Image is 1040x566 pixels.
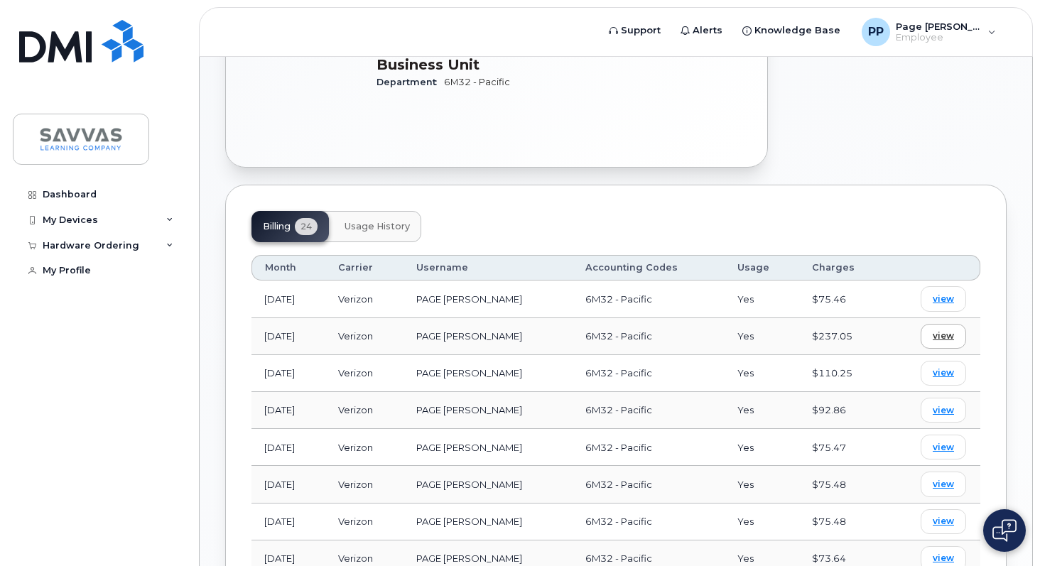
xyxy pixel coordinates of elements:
[251,355,325,392] td: [DATE]
[585,479,652,490] span: 6M32 - Pacific
[403,429,573,466] td: PAGE [PERSON_NAME]
[725,318,798,355] td: Yes
[725,255,798,281] th: Usage
[325,504,403,540] td: Verizon
[377,77,444,87] span: Department
[251,318,325,355] td: [DATE]
[868,23,884,40] span: PP
[403,318,573,355] td: PAGE [PERSON_NAME]
[812,515,874,528] div: $75.48
[812,330,874,343] div: $237.05
[921,361,966,386] a: view
[403,466,573,503] td: PAGE [PERSON_NAME]
[251,255,325,281] th: Month
[403,504,573,540] td: PAGE [PERSON_NAME]
[621,23,661,38] span: Support
[812,366,874,380] div: $110.25
[585,442,652,453] span: 6M32 - Pacific
[585,404,652,415] span: 6M32 - Pacific
[992,519,1017,542] img: Open chat
[325,281,403,317] td: Verizon
[933,552,954,565] span: view
[251,504,325,540] td: [DATE]
[325,355,403,392] td: Verizon
[921,435,966,459] a: view
[251,392,325,429] td: [DATE]
[585,293,652,305] span: 6M32 - Pacific
[933,366,954,379] span: view
[812,441,874,455] div: $75.47
[812,403,874,417] div: $92.86
[725,281,798,317] td: Yes
[403,255,573,281] th: Username
[933,441,954,454] span: view
[325,255,403,281] th: Carrier
[725,466,798,503] td: Yes
[725,392,798,429] td: Yes
[725,355,798,392] td: Yes
[933,293,954,305] span: view
[599,16,671,45] a: Support
[345,221,410,232] span: Usage History
[671,16,732,45] a: Alerts
[812,293,874,306] div: $75.46
[325,318,403,355] td: Verizon
[921,509,966,534] a: view
[725,429,798,466] td: Yes
[933,330,954,342] span: view
[921,472,966,496] a: view
[585,367,652,379] span: 6M32 - Pacific
[585,516,652,527] span: 6M32 - Pacific
[725,504,798,540] td: Yes
[251,281,325,317] td: [DATE]
[693,23,722,38] span: Alerts
[251,466,325,503] td: [DATE]
[325,392,403,429] td: Verizon
[732,16,850,45] a: Knowledge Base
[585,553,652,564] span: 6M32 - Pacific
[325,466,403,503] td: Verizon
[754,23,840,38] span: Knowledge Base
[251,429,325,466] td: [DATE]
[403,355,573,392] td: PAGE [PERSON_NAME]
[852,18,1006,46] div: Page Pastore
[933,478,954,491] span: view
[933,515,954,528] span: view
[799,255,887,281] th: Charges
[573,255,725,281] th: Accounting Codes
[921,286,966,311] a: view
[377,56,551,73] h3: Business Unit
[921,324,966,349] a: view
[933,404,954,417] span: view
[812,478,874,491] div: $75.48
[921,398,966,423] a: view
[896,32,981,43] span: Employee
[444,77,510,87] span: 6M32 - Pacific
[812,552,874,565] div: $73.64
[403,281,573,317] td: PAGE [PERSON_NAME]
[585,330,652,342] span: 6M32 - Pacific
[896,21,981,32] span: Page [PERSON_NAME]
[403,392,573,429] td: PAGE [PERSON_NAME]
[325,429,403,466] td: Verizon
